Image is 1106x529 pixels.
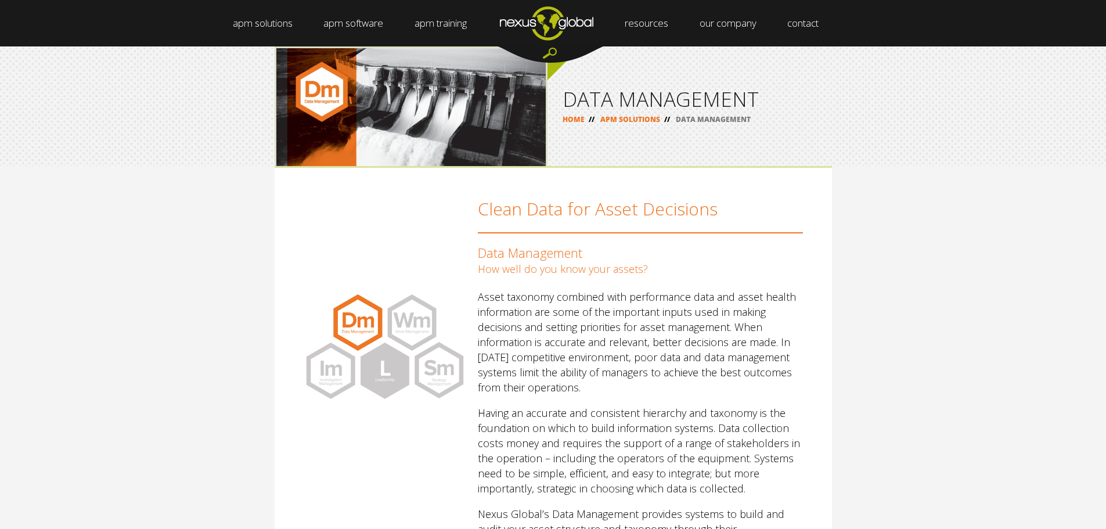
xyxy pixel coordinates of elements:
p: Asset taxonomy combined with performance data and asset health information are some of the import... [478,289,803,395]
h1: DATA MANAGEMENT [563,89,817,109]
p: Having an accurate and consistent hierarchy and taxonomy is the foundation on which to build info... [478,405,803,496]
span: How well do you know your assets? [478,262,648,276]
span: // [660,114,674,124]
span: // [585,114,599,124]
h2: Clean Data for Asset Decisions [478,197,803,233]
span: Data Management [478,244,582,261]
a: APM SOLUTIONS [600,114,660,124]
a: HOME [563,114,585,124]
